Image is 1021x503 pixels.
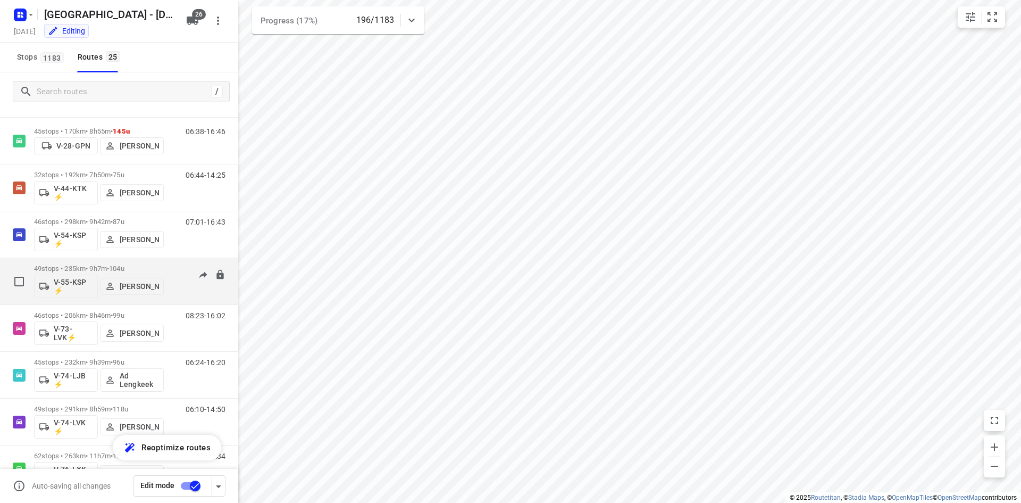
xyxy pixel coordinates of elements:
[34,452,164,460] p: 62 stops • 263km • 11h7m
[100,184,164,201] button: [PERSON_NAME]
[111,218,113,226] span: •
[32,482,111,490] p: Auto-saving all changes
[113,171,124,179] span: 75u
[34,228,98,251] button: V-54-KSP ⚡
[54,372,93,389] p: V-74-LJB ⚡
[10,25,40,37] h5: Project date
[207,10,229,31] button: More
[186,171,225,179] p: 06:44-14:25
[958,6,1005,28] div: small contained button group
[54,184,93,201] p: V-44-KTK ⚡
[100,368,164,392] button: Ad Lengkeek
[111,127,113,135] span: •
[34,405,164,413] p: 49 stops • 291km • 8h59m
[960,6,981,28] button: Map settings
[140,481,174,490] span: Edit mode
[34,127,164,135] p: 45 stops • 170km • 8h55m
[34,368,98,392] button: V-74-LJB ⚡
[848,494,884,501] a: Stadia Maps
[211,86,223,97] div: /
[186,127,225,136] p: 06:38-16:46
[34,358,164,366] p: 45 stops • 232km • 9h39m
[54,418,93,435] p: V-74-LVK ⚡
[113,358,124,366] span: 96u
[34,311,164,319] p: 46 stops • 206km • 8h46m
[100,325,164,342] button: [PERSON_NAME]
[120,282,159,291] p: [PERSON_NAME]
[261,16,317,26] span: Progress (17%)
[192,9,206,20] span: 26
[120,372,159,389] p: Ad Lengkeek
[113,405,128,413] span: 118u
[107,265,109,273] span: •
[34,265,164,273] p: 49 stops • 235km • 9h7m
[141,441,211,455] span: Reoptimize routes
[48,26,85,36] div: You are currently in edit mode.
[113,127,130,135] span: 145u
[982,6,1003,28] button: Fit zoom
[100,231,164,248] button: [PERSON_NAME]
[54,278,93,295] p: V-55-KSP ⚡
[34,137,98,154] button: V-28-GPN
[113,311,124,319] span: 99u
[182,10,203,31] button: 26
[186,218,225,226] p: 07:01-16:43
[252,6,424,34] div: Progress (17%)196/1183
[113,452,128,460] span: 122u
[113,218,124,226] span: 87u
[34,462,98,485] button: V-76-LXK ⚡
[9,271,30,292] span: Select
[356,14,394,27] p: 196/1183
[17,51,67,64] span: Stops
[100,278,164,295] button: [PERSON_NAME]
[186,405,225,414] p: 06:10-14:50
[120,423,159,431] p: [PERSON_NAME]
[34,415,98,439] button: V-74-LVK ⚡
[34,218,164,226] p: 46 stops • 298km • 9h42m
[100,137,164,154] button: [PERSON_NAME]
[938,494,982,501] a: OpenStreetMap
[106,51,120,62] span: 25
[56,142,90,150] p: V-28-GPN
[120,329,159,337] p: [PERSON_NAME]
[34,171,164,179] p: 32 stops • 192km • 7h50m
[100,418,164,435] button: [PERSON_NAME]
[111,171,113,179] span: •
[40,6,178,23] h5: Rename
[186,311,225,320] p: 08:23-16:02
[212,479,225,492] div: Driver app settings
[111,311,113,319] span: •
[78,51,123,64] div: Routes
[892,494,933,501] a: OpenMapTiles
[37,84,211,100] input: Search routes
[111,405,113,413] span: •
[186,358,225,367] p: 06:24-16:20
[54,231,93,248] p: V-54-KSP ⚡
[120,235,159,244] p: [PERSON_NAME]
[34,181,98,204] button: V-44-KTK ⚡
[811,494,841,501] a: Routetitan
[54,325,93,342] p: V-73-LVK⚡
[40,52,64,63] span: 1183
[120,142,159,150] p: [PERSON_NAME]
[790,494,1017,501] li: © 2025 , © , © © contributors
[54,465,93,482] p: V-76-LXK ⚡
[120,188,159,197] p: [PERSON_NAME]
[34,275,98,298] button: V-55-KSP ⚡
[34,321,98,345] button: V-73-LVK⚡
[111,452,113,460] span: •
[109,265,124,273] span: 104u
[113,435,221,460] button: Reoptimize routes
[215,269,225,282] button: Lock route
[111,358,113,366] span: •
[193,265,214,286] button: Send to driver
